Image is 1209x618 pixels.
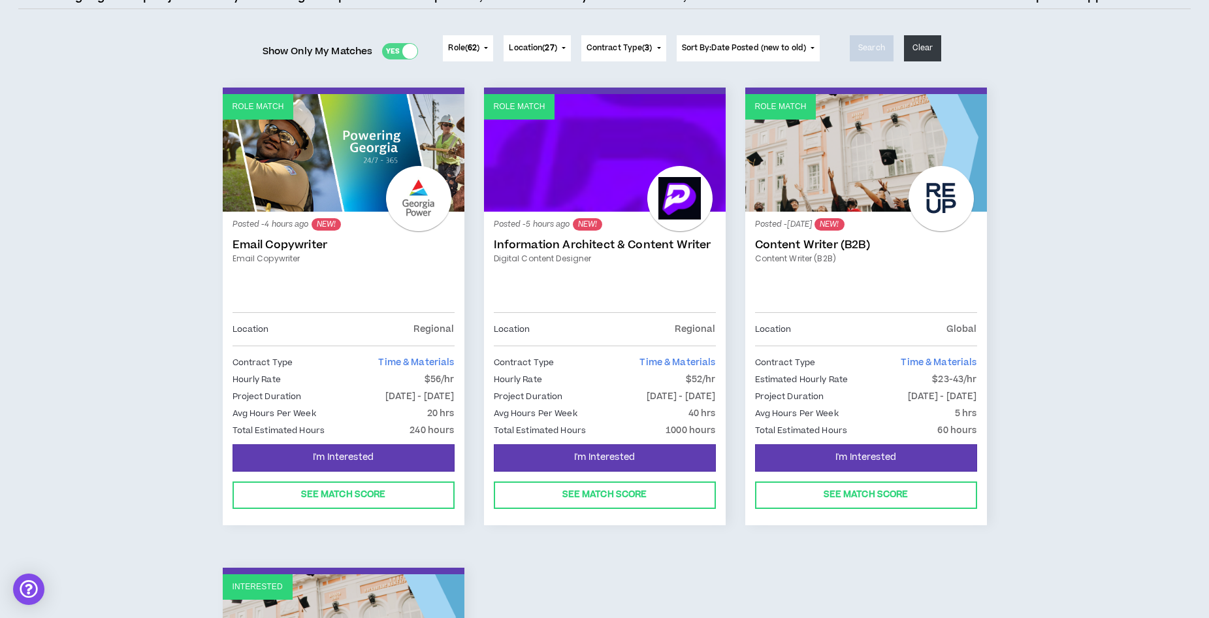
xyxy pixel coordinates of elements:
[509,42,556,54] span: Location ( )
[573,218,602,231] sup: NEW!
[263,42,373,61] span: Show Only My Matches
[755,444,977,472] button: I'm Interested
[581,35,666,61] button: Contract Type(3)
[233,322,269,336] p: Location
[233,253,455,265] a: Email Copywriter
[494,238,716,252] a: Information Architect & Content Writer
[410,423,454,438] p: 240 hours
[233,389,302,404] p: Project Duration
[755,406,839,421] p: Avg Hours Per Week
[639,356,715,369] span: Time & Materials
[233,101,284,113] p: Role Match
[448,42,479,54] span: Role ( )
[755,218,977,231] p: Posted - [DATE]
[494,372,542,387] p: Hourly Rate
[647,389,716,404] p: [DATE] - [DATE]
[908,389,977,404] p: [DATE] - [DATE]
[494,253,716,265] a: Digital Content Designer
[312,218,341,231] sup: NEW!
[378,356,454,369] span: Time & Materials
[413,322,454,336] p: Regional
[313,451,374,464] span: I'm Interested
[494,101,545,113] p: Role Match
[904,35,942,61] button: Clear
[946,322,977,336] p: Global
[677,35,820,61] button: Sort By:Date Posted (new to old)
[13,574,44,605] div: Open Intercom Messenger
[233,423,325,438] p: Total Estimated Hours
[850,35,894,61] button: Search
[494,218,716,231] p: Posted - 5 hours ago
[755,389,824,404] p: Project Duration
[932,372,976,387] p: $23-43/hr
[755,101,807,113] p: Role Match
[494,423,587,438] p: Total Estimated Hours
[233,406,316,421] p: Avg Hours Per Week
[755,355,816,370] p: Contract Type
[755,322,792,336] p: Location
[468,42,477,54] span: 62
[686,372,716,387] p: $52/hr
[688,406,716,421] p: 40 hrs
[675,322,715,336] p: Regional
[223,94,464,212] a: Role Match
[755,238,977,252] a: Content Writer (B2B)
[587,42,653,54] span: Contract Type ( )
[901,356,976,369] span: Time & Materials
[233,355,293,370] p: Contract Type
[494,389,563,404] p: Project Duration
[682,42,807,54] span: Sort By: Date Posted (new to old)
[835,451,896,464] span: I'm Interested
[427,406,455,421] p: 20 hrs
[233,238,455,252] a: Email Copywriter
[494,444,716,472] button: I'm Interested
[443,35,493,61] button: Role(62)
[755,423,848,438] p: Total Estimated Hours
[755,372,848,387] p: Estimated Hourly Rate
[955,406,977,421] p: 5 hrs
[755,253,977,265] a: Content Writer (B2B)
[574,451,635,464] span: I'm Interested
[494,355,555,370] p: Contract Type
[233,372,281,387] p: Hourly Rate
[666,423,715,438] p: 1000 hours
[745,94,987,212] a: Role Match
[937,423,976,438] p: 60 hours
[233,444,455,472] button: I'm Interested
[233,581,283,593] p: Interested
[484,94,726,212] a: Role Match
[233,218,455,231] p: Posted - 4 hours ago
[814,218,844,231] sup: NEW!
[494,322,530,336] p: Location
[425,372,455,387] p: $56/hr
[494,481,716,509] button: See Match Score
[494,406,577,421] p: Avg Hours Per Week
[504,35,570,61] button: Location(27)
[233,481,455,509] button: See Match Score
[545,42,554,54] span: 27
[755,481,977,509] button: See Match Score
[645,42,649,54] span: 3
[385,389,455,404] p: [DATE] - [DATE]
